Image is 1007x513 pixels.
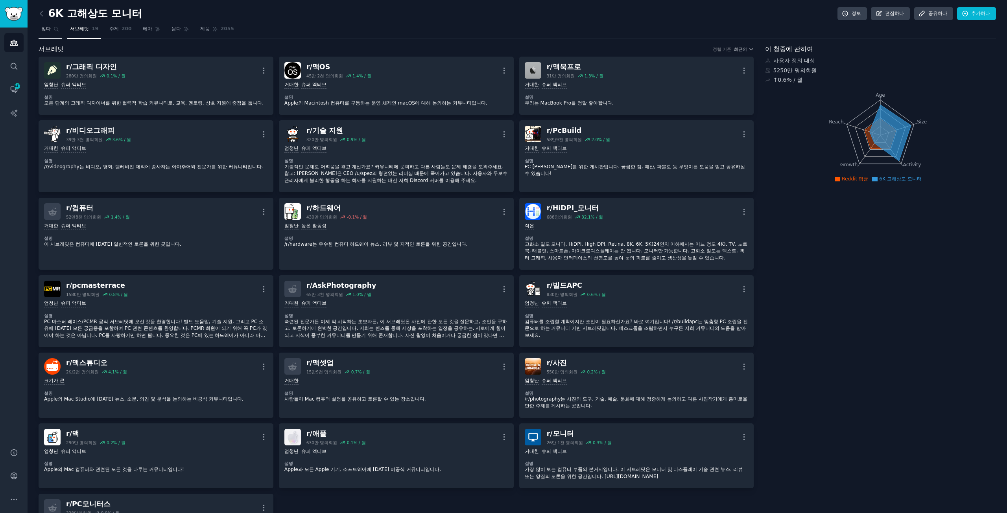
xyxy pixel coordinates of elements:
font: 거대한 [44,145,58,151]
font: % / 월 [598,137,610,142]
font: PcBuild [553,127,582,134]
font: 회원 [334,292,343,297]
font: 설명 [525,313,534,318]
font: 설명 [284,391,293,395]
tspan: Activity [903,162,921,167]
font: /r/hardware는 우수한 컴퓨터 하드웨어 뉴스, 리뷰 및 지적인 토론을 위한 공간입니다. [284,241,468,247]
font: 슈퍼 액티브 [61,145,86,151]
font: 0.8 [109,292,116,297]
font: Reddit 평균 [842,176,868,182]
font: 그래픽 디자인 [72,63,117,71]
font: % / 월 [119,137,131,142]
font: 688명의 [547,215,563,219]
img: 맥OS [284,62,301,79]
a: 그래픽 디자인r/그래픽 디자인280만 명의회원0.1% / 월엄청난슈퍼 액티브설명모든 단계의 그래픽 디자이너를 위한 협력적 학습 커뮤니티로, 교육, 멘토링, 상호 지원에 중점을... [39,57,273,115]
font: 거대한 [525,449,539,454]
font: 290만 명의 [66,440,88,445]
font: 회원 [92,215,101,219]
font: 설명 [44,236,53,241]
img: GummySearch 로고 [5,7,23,21]
font: 회원 [91,292,100,297]
font: 45만 2천 명의 [306,74,334,78]
font: 슈퍼 액티브 [61,300,86,306]
font: 엄청난 [44,449,58,454]
font: 설명 [525,95,534,99]
img: 빌드APC [525,281,541,297]
font: 테마 [143,26,152,31]
font: 0.2 [587,370,594,374]
font: 설명 [284,313,293,318]
font: 550만 명의 [547,370,569,374]
font: % / 월 [116,292,128,297]
a: 피씨마스터레이스r/pcmasterrace1580만 명의회원0.8% / 월엄청난슈퍼 액티브설명PC 마스터 레이스/PCMR 공식 서브레딧에 오신 것을 환영합니다! 빌드 도움말, ... [39,275,273,347]
font: 1.4 [111,215,118,219]
font: 거대한 [284,378,299,383]
font: 가장 많이 보는 컴퓨터 부품의 본거지입니다. 이 서브레딧은 모니터 및 디스플레이 기술 관련 뉴스, 리뷰 또는 양질의 토론을 위한 공간입니다. [URL][DOMAIN_NAME] [525,467,743,479]
font: /r/photography는 사진의 도구, 기술, 예술, 문화에 대해 정중하게 논의하고 다른 사진작가에게 흥미로울 만한 주제를 게시하는 곳입니다. [525,396,747,409]
font: Apple의 Mac Studio에 [DATE] 뉴스, 소문, 의견 및 분석을 논의하는 비공식 커뮤니티입니다. [44,396,243,402]
font: pcmasterrace [72,281,125,289]
font: Apple과 모든 Apple 기기, 소프트웨어에 [DATE] 비공식 커뮤니티입니다. [284,467,441,472]
font: 컴퓨터 [72,204,93,212]
font: r/ [66,430,72,438]
font: 회원 [88,74,97,78]
font: r/ [306,204,312,212]
font: 슈퍼 액티브 [61,449,86,454]
font: r/ [547,430,553,438]
img: 비디오그래피 [44,126,61,142]
font: 200 [122,26,132,31]
font: 5250만 명의 [773,67,806,74]
img: 그래픽 디자인 [44,62,61,79]
font: 0.2 [107,440,113,445]
font: 엄청난 [525,300,539,306]
font: 묻다 [172,26,181,31]
a: 맥OSr/맥OS45만 2천 명의회원1.4% / 월거대한슈퍼 액티브설명Apple의 Macintosh 컴퓨터를 구동하는 운영 체제인 macOS에 대해 논의하는 커뮤니티입니다. [279,57,514,115]
font: 설명 [44,313,53,318]
font: 1.0 [352,292,359,297]
font: 서브레딧 [39,45,64,53]
a: 사진술r/사진550만 명의회원0.2% / 월엄청난슈퍼 액티브설명/r/photography는 사진의 도구, 기술, 예술, 문화에 대해 정중하게 논의하고 다른 사진작가에게 흥미로... [519,353,754,418]
font: 사용자 정의 대상 [773,57,815,64]
font: 하드웨어 [312,204,341,212]
img: 사진술 [525,358,541,375]
font: r/ [66,63,72,71]
font: 슈퍼 액티브 [61,82,86,87]
font: -0.1 [347,215,355,219]
font: r/ [547,63,553,71]
font: r/ [306,430,312,438]
font: 1.4 [352,74,359,78]
font: 슈퍼 액티브 [301,82,326,87]
a: 비디오그래피r/비디오그래피39만 3천 명의회원3.6% / 월거대한슈퍼 액티브설명/r/videography는 비디오, 영화, 텔레비전 제작에 종사하는 아마추어와 전문가를 위한 ... [39,120,273,192]
font: % / 월 [358,370,370,374]
img: 피씨마스터레이스 [44,281,61,297]
font: 엄청난 [44,82,58,87]
font: 슈퍼 액티브 [542,145,567,151]
a: 서브레딧19 [67,23,101,39]
font: 이 청중에 관하여 [765,45,813,53]
font: 편집하다 [885,11,904,16]
font: r/ [66,281,72,289]
font: 1580만 명의 [66,292,91,297]
font: 엄청난 [284,223,299,228]
a: 맥스튜디오r/맥스튜디오2만2천 명의회원4.1% / 월크기가 큰설명Apple의 Mac Studio에 [DATE] 뉴스, 소문, 의견 및 분석을 논의하는 비공식 커뮤니티입니다. [39,353,273,418]
font: 우리는 MacBook Pro를 정말 좋아합니다. [525,100,614,106]
font: 설명 [525,461,534,466]
a: 빌드APCr/빌드APC830만 명의회원0.6% / 월엄청난슈퍼 액티브설명컴퓨터를 조립할 계획이지만 조언이 필요하신가요? 바로 여기입니다! /r/buildapc는 맞춤형 PC ... [519,275,754,347]
font: 정보 [852,11,861,16]
font: 슈퍼 액티브 [301,300,326,306]
img: 맥북프로 [525,62,541,79]
a: r/AskPhotography65만 3천 명의회원1.0% / 월거대한슈퍼 액티브설명숙련된 전문가든 이제 막 시작하는 초보자든, 이 서브레딧은 사진에 관한 모든 것을 질문하고,... [279,275,514,347]
font: % / 월 [591,74,603,78]
font: 26만 1천 명의 [547,440,575,445]
font: 고화소 밀도 모니터. HiDPI, High DPI, Retina. 8K, 6K, 5K(24인치 이하에서는 어느 정도 4K). TV, 노트북, 태블릿, 스마트폰, 마이크로디스플... [525,241,748,261]
font: 기술적인 문제로 어려움을 겪고 계신가요? 커뮤니티에 문의하고 다른 사람들도 문제 해결을 도와주세요. 참고: [PERSON_NAME]은 CEO /u/spez의 형편없는 리더십 ... [284,164,507,183]
img: 맥스튜디오 [44,358,61,375]
font: 설명 [525,158,534,163]
font: 최근의 [734,47,747,51]
font: 4.1 [108,370,115,374]
font: 맥 [72,430,79,438]
font: 슈퍼 액티브 [542,449,567,454]
font: 0.9 [347,137,354,142]
font: 6K 고해상도 모니터 [879,176,922,182]
font: 비디오그래피 [72,127,114,134]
